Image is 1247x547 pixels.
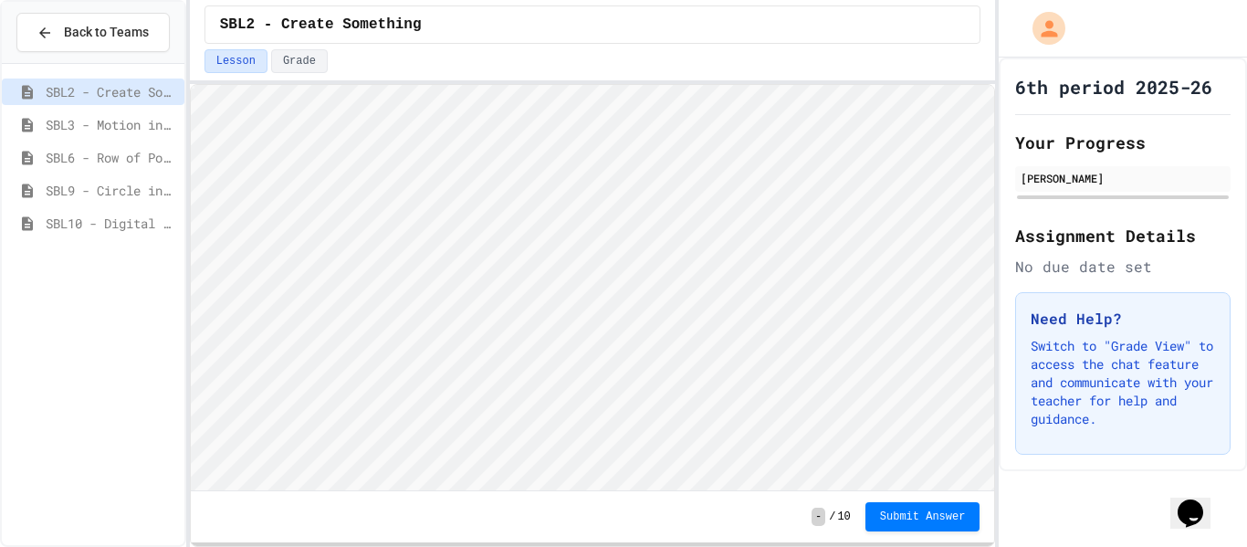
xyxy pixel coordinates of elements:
[1031,308,1215,330] h3: Need Help?
[1031,337,1215,428] p: Switch to "Grade View" to access the chat feature and communicate with your teacher for help and ...
[46,214,177,233] span: SBL10 - Digital Story
[880,510,966,524] span: Submit Answer
[191,85,995,490] iframe: Snap! Programming Environment
[1013,7,1070,49] div: My Account
[220,14,422,36] span: SBL2 - Create Something
[1015,130,1231,155] h2: Your Progress
[46,148,177,167] span: SBL6 - Row of Polygons
[1015,223,1231,248] h2: Assignment Details
[829,510,835,524] span: /
[837,510,850,524] span: 10
[1021,170,1225,186] div: [PERSON_NAME]
[64,23,149,42] span: Back to Teams
[271,49,328,73] button: Grade
[1015,74,1212,100] h1: 6th period 2025-26
[865,502,980,531] button: Submit Answer
[1015,256,1231,278] div: No due date set
[812,508,825,526] span: -
[204,49,267,73] button: Lesson
[1170,474,1229,529] iframe: chat widget
[16,13,170,52] button: Back to Teams
[46,181,177,200] span: SBL9 - Circle in Square Code
[46,115,177,134] span: SBL3 - Motion in Snap!
[46,82,177,101] span: SBL2 - Create Something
